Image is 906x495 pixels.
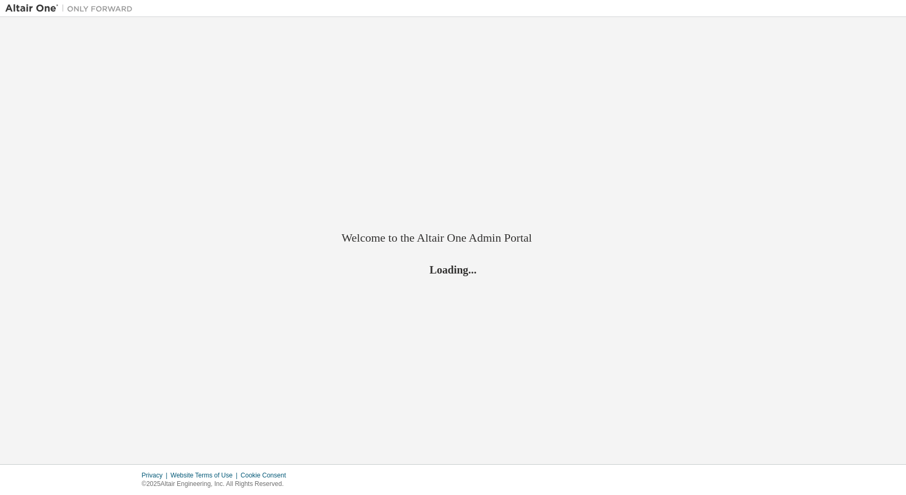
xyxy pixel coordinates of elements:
[142,471,170,480] div: Privacy
[170,471,240,480] div: Website Terms of Use
[142,480,292,489] p: © 2025 Altair Engineering, Inc. All Rights Reserved.
[5,3,138,14] img: Altair One
[240,471,292,480] div: Cookie Consent
[342,231,565,245] h2: Welcome to the Altair One Admin Portal
[342,263,565,277] h2: Loading...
